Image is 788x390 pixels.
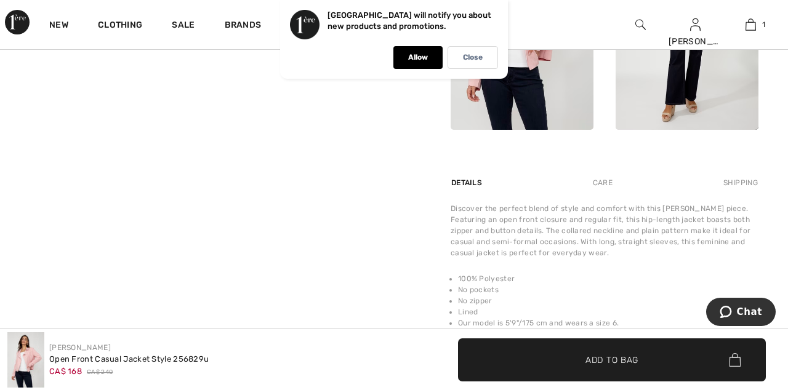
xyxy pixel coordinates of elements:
img: 1ère Avenue [5,10,30,34]
img: My Info [690,17,701,32]
li: Lined [458,306,758,317]
button: Add to Bag [458,338,766,381]
a: Sign In [690,18,701,30]
li: Our model is 5'9"/175 cm and wears a size 6. [458,317,758,328]
div: [PERSON_NAME] [669,35,723,48]
p: Close [463,53,483,62]
a: Brands [225,20,262,33]
img: My Bag [746,17,756,32]
img: search the website [635,17,646,32]
li: No zipper [458,295,758,306]
img: Bag.svg [729,353,741,367]
img: Open Front Casual Jacket Style 256829U [7,332,44,388]
li: 100% Polyester [458,273,758,284]
a: [PERSON_NAME] [49,343,111,352]
span: Add to Bag [585,353,638,366]
iframe: Opens a widget where you can chat to one of our agents [706,298,776,328]
div: Details [451,172,485,194]
a: Sale [172,20,195,33]
div: Care [582,172,623,194]
a: New [49,20,68,33]
div: Discover the perfect blend of style and comfort with this [PERSON_NAME] piece. Featuring an open ... [451,203,758,258]
p: Allow [408,53,428,62]
p: [GEOGRAPHIC_DATA] will notify you about new products and promotions. [328,10,491,31]
div: Open Front Casual Jacket Style 256829u [49,353,209,365]
div: Shipping [720,172,758,194]
a: Clothing [98,20,142,33]
span: CA$ 240 [87,368,113,377]
a: 1 [723,17,778,32]
li: No pockets [458,284,758,295]
span: CA$ 168 [49,367,82,376]
span: 1 [762,19,765,30]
